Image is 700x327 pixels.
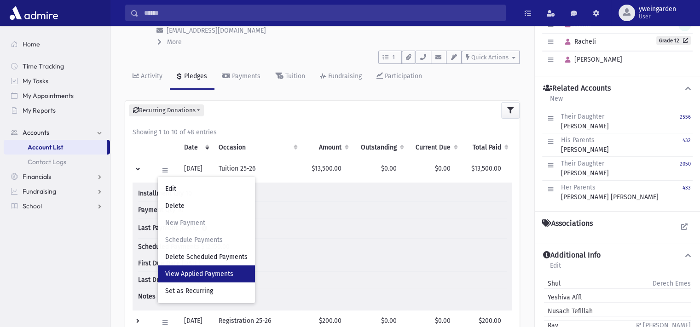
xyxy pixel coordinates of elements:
span: $0.00 [435,317,451,325]
div: Participation [383,72,422,80]
a: My Reports [4,103,110,118]
a: Financials [4,169,110,184]
span: Racheli [561,38,596,46]
span: Yeshiva Affl [544,293,582,302]
span: Contact Logs [28,158,66,166]
span: View Applied Payments [165,270,233,278]
button: Additional Info [542,251,693,260]
th: Amount: activate to sort column ascending [301,137,353,158]
a: Fundraising [4,184,110,199]
small: 2556 [680,114,691,120]
span: My Appointments [23,92,74,100]
span: $0.00 [381,317,396,325]
h4: Additional Info [543,251,601,260]
div: Showing 1 to 10 of 48 entries [133,127,512,137]
div: Payments [230,72,260,80]
a: Pledges [170,64,214,90]
a: Accounts [4,125,110,140]
a: Activity [125,64,170,90]
span: More [167,38,182,46]
small: 432 [683,138,691,143]
span: Edit [165,185,176,193]
span: yweingarden [639,6,676,13]
a: Time Tracking [4,59,110,74]
h4: Associations [542,219,593,228]
a: Participation [369,64,429,90]
span: Set as Recurring [165,287,213,295]
button: 1 [378,51,402,64]
button: Recurring Donations [129,104,204,116]
span: My Tasks [23,77,48,85]
button: More [156,37,183,47]
div: Activity [139,72,162,80]
div: [PERSON_NAME] [561,135,609,155]
a: Edit [550,260,561,277]
a: Set as Recurring [158,282,255,299]
td: $13,500.00 [301,158,353,183]
span: Delete Scheduled Payments [165,253,248,261]
th: Current Due: activate to sort column ascending [407,137,461,158]
span: [PERSON_NAME] [561,56,622,63]
td: Tuition 25-26 [213,158,301,183]
a: Delete [158,197,255,214]
span: Payment Qty [138,205,175,215]
a: School [4,199,110,213]
img: AdmirePro [7,4,60,22]
a: Grade 12 [656,36,691,45]
span: Financials [23,172,51,181]
button: Related Accounts [542,84,693,93]
th: Occasion : activate to sort column ascending [213,137,301,158]
span: His Parents [561,136,595,144]
div: Fundraising [326,72,362,80]
span: Their Daughter [561,160,604,167]
span: Notes [138,292,173,301]
span: Nusach Tefillah [544,306,593,316]
div: [PERSON_NAME] [561,112,609,131]
span: $13,500.00 [471,165,501,172]
span: Fundraising [23,187,56,195]
span: $0.00 [381,165,396,172]
span: Their Daughter [561,113,604,120]
div: Pledges [182,72,207,80]
span: Last Due Date [138,275,179,285]
span: $0.00 [435,165,451,172]
a: Home [4,37,110,52]
a: Delete Scheduled Payments [158,248,255,265]
a: 2050 [680,159,691,178]
th: Total Paid: activate to sort column ascending [462,137,512,158]
a: Payments [214,64,268,90]
span: School [23,202,42,210]
button: Quick Actions [462,51,520,64]
span: Last Payment [138,223,178,233]
span: Shul [544,279,561,288]
span: Installment Qty [138,189,184,198]
div: [PERSON_NAME] [PERSON_NAME] [561,183,659,202]
div: Tuition [283,72,305,80]
span: Account List [28,143,63,151]
td: [DATE] [179,158,213,183]
a: Fundraising [312,64,369,90]
span: Scheduled Payments [138,242,199,252]
a: 2556 [680,112,691,131]
span: Quick Actions [471,54,509,61]
span: Time Tracking [23,62,64,70]
span: 1 [390,53,398,62]
a: 433 [683,183,691,202]
input: Search [139,5,505,21]
span: $200.00 [479,317,501,325]
span: Accounts [23,128,49,137]
a: Account List [4,140,107,155]
span: First Due Date [138,258,180,268]
span: Delete [165,202,185,210]
th: Outstanding: activate to sort column ascending [353,137,408,158]
span: Home [23,40,40,48]
small: 433 [683,185,691,191]
a: My Tasks [4,74,110,88]
h4: Related Accounts [543,84,611,93]
small: 2050 [680,161,691,167]
span: User [639,13,676,20]
a: Edit [158,180,255,197]
span: [EMAIL_ADDRESS][DOMAIN_NAME] [167,27,266,34]
a: New [550,93,563,110]
span: Her Parents [561,184,596,191]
